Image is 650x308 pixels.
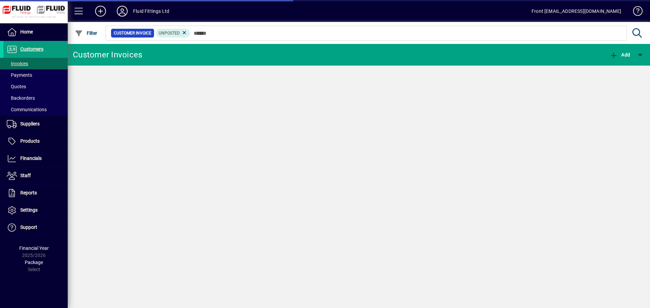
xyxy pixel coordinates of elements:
a: Reports [3,185,68,202]
a: Quotes [3,81,68,92]
a: Support [3,219,68,236]
a: Communications [3,104,68,115]
div: Front [EMAIL_ADDRESS][DOMAIN_NAME] [532,6,621,17]
a: Payments [3,69,68,81]
span: Quotes [7,84,26,89]
span: Filter [75,30,97,36]
mat-chip: Customer Invoice Status: Unposted [156,29,190,38]
span: Backorders [7,95,35,101]
a: Settings [3,202,68,219]
span: Payments [7,72,32,78]
a: Financials [3,150,68,167]
button: Profile [111,5,133,17]
a: Backorders [3,92,68,104]
span: Invoices [7,61,28,66]
span: Products [20,138,40,144]
span: Unposted [159,31,180,35]
span: Customer Invoice [114,30,151,37]
span: Add [610,52,630,57]
div: Customer Invoices [73,49,142,60]
span: Home [20,29,33,34]
a: Suppliers [3,116,68,133]
a: Products [3,133,68,150]
a: Staff [3,167,68,184]
span: Support [20,224,37,230]
button: Add [90,5,111,17]
span: Staff [20,173,31,178]
span: Package [25,260,43,265]
span: Communications [7,107,47,112]
a: Home [3,24,68,41]
span: Financials [20,156,42,161]
button: Add [608,49,632,61]
span: Suppliers [20,121,40,126]
span: Customers [20,46,43,52]
button: Filter [73,27,99,39]
a: Invoices [3,58,68,69]
span: Reports [20,190,37,195]
span: Settings [20,207,38,213]
span: Financial Year [19,245,49,251]
div: Fluid Fittings Ltd [133,6,169,17]
a: Knowledge Base [628,1,642,23]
